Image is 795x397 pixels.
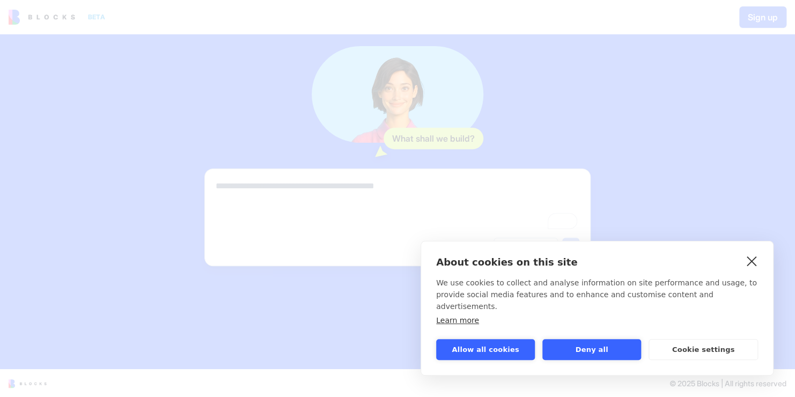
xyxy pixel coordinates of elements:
a: Learn more [436,316,479,325]
button: Deny all [542,339,641,360]
a: close [744,252,760,269]
button: Allow all cookies [436,339,535,360]
button: Cookie settings [649,339,758,360]
p: We use cookies to collect and analyse information on site performance and usage, to provide socia... [436,277,758,312]
strong: About cookies on this site [436,256,577,268]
